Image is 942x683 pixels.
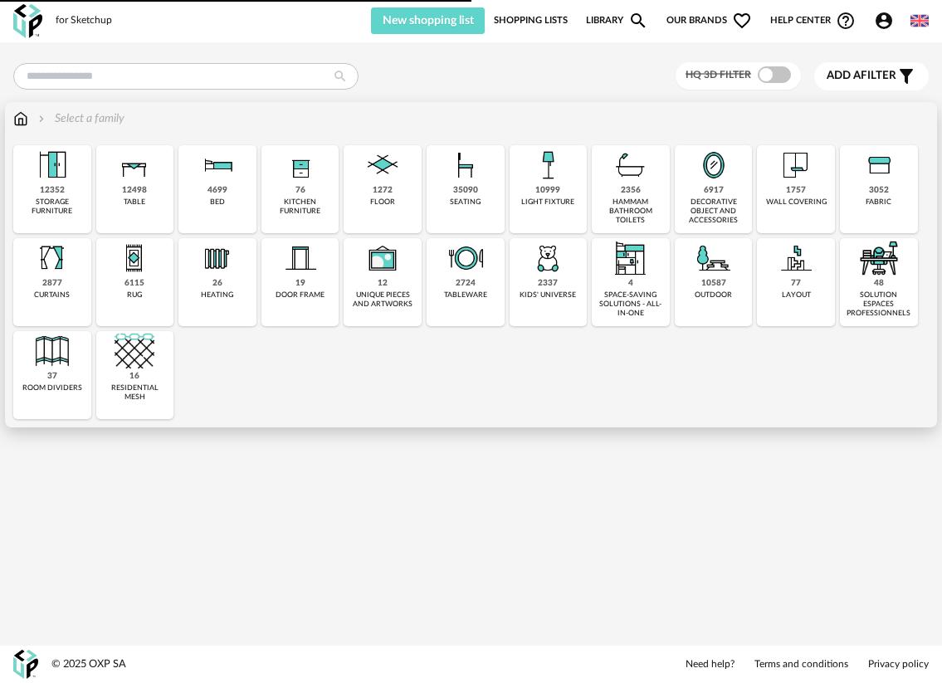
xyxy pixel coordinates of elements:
[51,657,126,671] div: © 2025 OXP SA
[40,185,65,196] div: 12352
[266,198,334,217] div: kitchen furniture
[101,383,169,402] div: residential mesh
[621,185,641,196] div: 2356
[866,198,891,207] div: fabric
[868,658,929,671] a: Privacy policy
[701,278,726,289] div: 10587
[776,145,816,185] img: Papier%20peint.png
[535,185,560,196] div: 10999
[770,11,856,31] span: Help centerHelp Circle Outline icon
[201,290,233,300] div: heating
[383,15,474,27] span: New shopping list
[212,278,222,289] div: 26
[115,145,154,185] img: Table.png
[281,145,320,185] img: Rangement.png
[444,290,487,300] div: tableware
[210,198,225,207] div: bed
[686,70,751,80] span: HQ 3D filter
[295,185,305,196] div: 76
[611,145,651,185] img: Salle%20de%20bain.png
[521,198,574,207] div: light fixture
[32,238,72,278] img: Rideaux.png
[207,185,227,196] div: 4699
[363,238,403,278] img: UniqueOeuvre.png
[874,11,901,31] span: Account Circle icon
[446,145,486,185] img: Assise.png
[910,12,929,30] img: us
[494,7,568,34] a: Shopping Lists
[754,658,848,671] a: Terms and conditions
[597,290,665,319] div: space-saving solutions - all-in-one
[766,198,827,207] div: wall covering
[597,198,665,226] div: hammam bathroom toilets
[42,278,62,289] div: 2877
[450,198,481,207] div: seating
[686,658,735,671] a: Need help?
[456,278,476,289] div: 2724
[845,290,913,319] div: solution espaces professionnels
[628,11,648,31] span: Magnify icon
[124,278,144,289] div: 6115
[198,145,237,185] img: Literie.png
[666,7,752,34] span: Our brands
[127,290,142,300] div: rug
[378,278,388,289] div: 12
[611,238,651,278] img: ToutEnUn.png
[22,383,82,393] div: room dividers
[276,290,325,300] div: door frame
[349,290,417,310] div: unique pieces and artworks
[129,371,139,382] div: 16
[628,278,633,289] div: 4
[782,290,811,300] div: layout
[791,278,801,289] div: 77
[281,238,320,278] img: Huiserie.png
[373,185,393,196] div: 1272
[35,110,48,127] img: svg+xml;base64,PHN2ZyB3aWR0aD0iMTYiIGhlaWdodD0iMTYiIHZpZXdCb3g9IjAgMCAxNiAxNiIgZmlsbD0ibm9uZSIgeG...
[694,145,734,185] img: Miroir.png
[528,145,568,185] img: Luminaire.png
[896,66,916,86] span: Filter icon
[538,278,558,289] div: 2337
[32,331,72,371] img: Cloison.png
[363,145,403,185] img: Sol.png
[732,11,752,31] span: Heart Outline icon
[827,69,896,83] span: filter
[680,198,748,226] div: decorative object and accessories
[874,278,884,289] div: 48
[115,331,154,371] img: filet.png
[18,198,86,217] div: storage furniture
[13,650,38,679] img: OXP
[836,11,856,31] span: Help Circle Outline icon
[776,238,816,278] img: Agencement.png
[32,145,72,185] img: Meuble%20de%20rangement.png
[814,62,929,90] button: Add afilter Filter icon
[859,238,899,278] img: espace-de-travail.png
[874,11,894,31] span: Account Circle icon
[56,14,112,27] div: for Sketchup
[295,278,305,289] div: 19
[370,198,395,207] div: floor
[869,185,889,196] div: 3052
[13,4,42,38] img: OXP
[47,371,57,382] div: 37
[786,185,806,196] div: 1757
[528,238,568,278] img: UniversEnfant.png
[446,238,486,278] img: ArtTable.png
[704,185,724,196] div: 6917
[124,198,145,207] div: table
[827,70,861,81] span: Add a
[34,290,70,300] div: curtains
[859,145,899,185] img: Textile.png
[122,185,147,196] div: 12498
[520,290,576,300] div: kids' universe
[586,7,648,34] a: LibraryMagnify icon
[695,290,732,300] div: outdoor
[453,185,478,196] div: 35090
[115,238,154,278] img: Tapis.png
[371,7,485,34] button: New shopping list
[13,110,28,127] img: svg+xml;base64,PHN2ZyB3aWR0aD0iMTYiIGhlaWdodD0iMTciIHZpZXdCb3g9IjAgMCAxNiAxNyIgZmlsbD0ibm9uZSIgeG...
[694,238,734,278] img: Outdoor.png
[35,110,124,127] div: Select a family
[198,238,237,278] img: Radiateur.png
